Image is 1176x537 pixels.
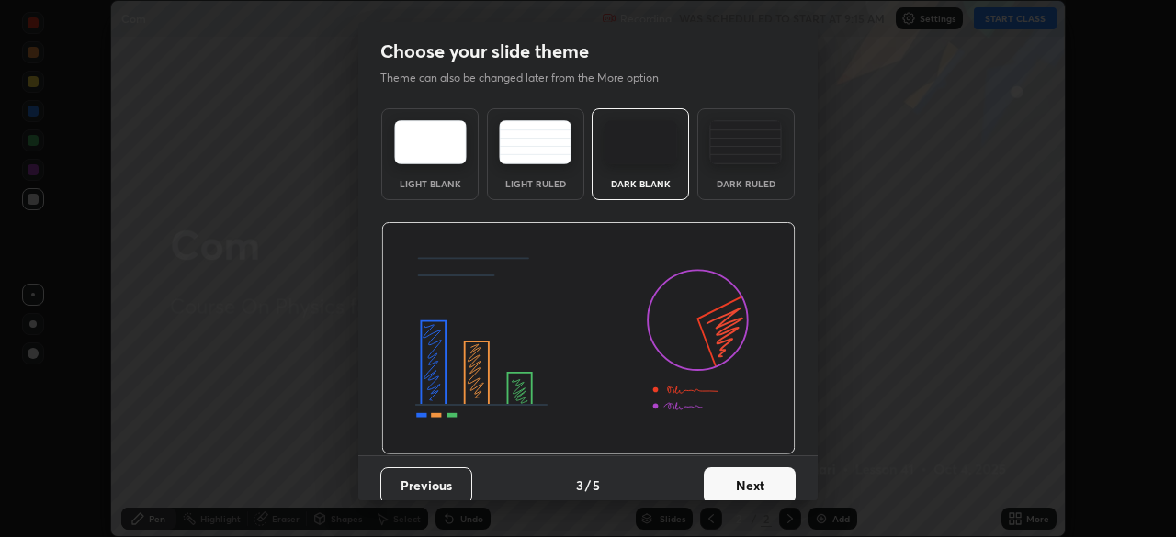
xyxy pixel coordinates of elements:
div: Light Blank [393,179,467,188]
div: Dark Ruled [709,179,783,188]
div: Light Ruled [499,179,572,188]
h4: 3 [576,475,583,495]
img: darkRuledTheme.de295e13.svg [709,120,782,164]
img: lightTheme.e5ed3b09.svg [394,120,467,164]
button: Previous [380,467,472,504]
h4: / [585,475,591,495]
img: lightRuledTheme.5fabf969.svg [499,120,571,164]
img: darkTheme.f0cc69e5.svg [605,120,677,164]
h2: Choose your slide theme [380,39,589,63]
button: Next [704,467,796,504]
div: Dark Blank [604,179,677,188]
img: darkThemeBanner.d06ce4a2.svg [381,222,796,455]
h4: 5 [593,475,600,495]
p: Theme can also be changed later from the More option [380,70,678,86]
